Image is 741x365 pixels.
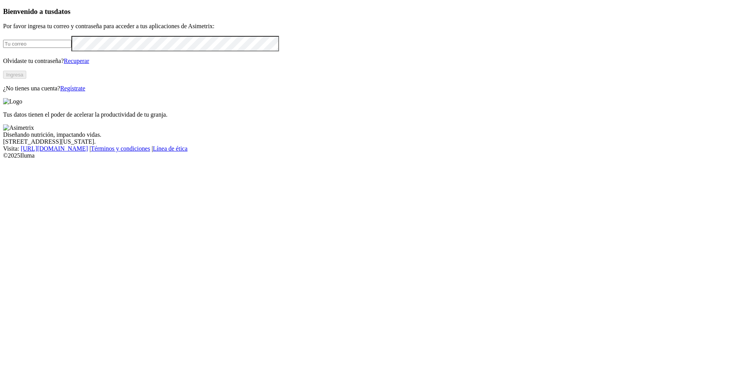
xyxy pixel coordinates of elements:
[3,124,34,131] img: Asimetrix
[3,152,738,159] div: © 2025 Iluma
[153,145,188,152] a: Línea de ética
[54,7,71,15] span: datos
[91,145,150,152] a: Términos y condiciones
[3,40,71,48] input: Tu correo
[3,58,738,65] p: Olvidaste tu contraseña?
[3,111,738,118] p: Tus datos tienen el poder de acelerar la productividad de tu granja.
[64,58,89,64] a: Recuperar
[3,85,738,92] p: ¿No tienes una cuenta?
[3,138,738,145] div: [STREET_ADDRESS][US_STATE].
[21,145,88,152] a: [URL][DOMAIN_NAME]
[3,145,738,152] div: Visita : | |
[3,131,738,138] div: Diseñando nutrición, impactando vidas.
[3,98,22,105] img: Logo
[3,7,738,16] h3: Bienvenido a tus
[3,23,738,30] p: Por favor ingresa tu correo y contraseña para acceder a tus aplicaciones de Asimetrix:
[3,71,26,79] button: Ingresa
[60,85,85,92] a: Regístrate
